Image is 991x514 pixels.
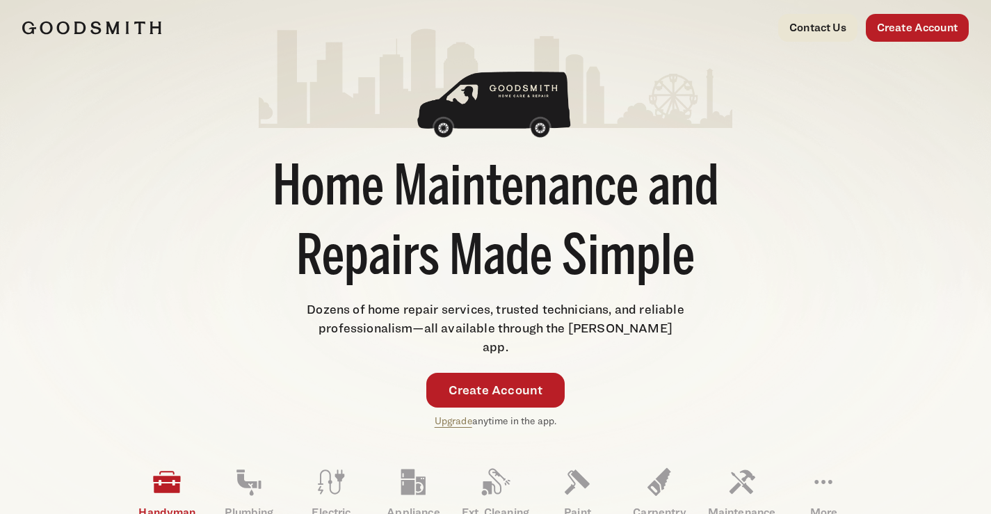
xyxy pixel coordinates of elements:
[435,413,557,429] p: anytime in the app.
[866,14,969,42] a: Create Account
[259,155,732,294] h1: Home Maintenance and Repairs Made Simple
[307,302,684,354] span: Dozens of home repair services, trusted technicians, and reliable professionalism—all available t...
[435,415,472,426] a: Upgrade
[22,21,161,35] img: Goodsmith
[778,14,857,42] a: Contact Us
[426,373,565,408] a: Create Account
